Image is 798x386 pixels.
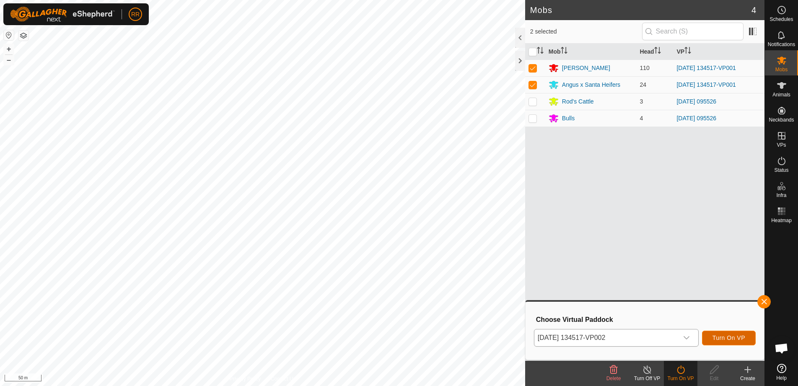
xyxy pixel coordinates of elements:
[678,329,695,346] div: dropdown trigger
[776,376,787,381] span: Help
[562,97,594,106] div: Rod's Cattle
[4,55,14,65] button: –
[642,23,744,40] input: Search (S)
[530,27,642,36] span: 2 selected
[769,336,794,361] a: Open chat
[772,92,790,97] span: Animals
[630,375,664,382] div: Turn Off VP
[776,193,786,198] span: Infra
[673,44,764,60] th: VP
[751,4,756,16] span: 4
[777,142,786,148] span: VPs
[769,117,794,122] span: Neckbands
[654,48,661,55] p-sorticon: Activate to sort
[271,375,295,383] a: Contact Us
[636,44,673,60] th: Head
[775,67,788,72] span: Mobs
[18,31,28,41] button: Map Layers
[4,30,14,40] button: Reset Map
[640,98,643,105] span: 3
[697,375,731,382] div: Edit
[536,316,756,324] h3: Choose Virtual Paddock
[640,65,649,71] span: 110
[684,48,691,55] p-sorticon: Activate to sort
[606,376,621,381] span: Delete
[765,360,798,384] a: Help
[562,64,610,73] div: [PERSON_NAME]
[640,115,643,122] span: 4
[676,98,716,105] a: [DATE] 095526
[534,329,678,346] span: 2025-08-22 134517-VP002
[10,7,115,22] img: Gallagher Logo
[229,375,261,383] a: Privacy Policy
[702,331,756,345] button: Turn On VP
[676,81,736,88] a: [DATE] 134517-VP001
[676,115,716,122] a: [DATE] 095526
[561,48,567,55] p-sorticon: Activate to sort
[771,218,792,223] span: Heatmap
[712,334,745,341] span: Turn On VP
[731,375,764,382] div: Create
[537,48,544,55] p-sorticon: Activate to sort
[4,44,14,54] button: +
[676,65,736,71] a: [DATE] 134517-VP001
[664,375,697,382] div: Turn On VP
[562,114,575,123] div: Bulls
[774,168,788,173] span: Status
[640,81,646,88] span: 24
[545,44,637,60] th: Mob
[769,17,793,22] span: Schedules
[530,5,751,15] h2: Mobs
[131,10,140,19] span: RR
[768,42,795,47] span: Notifications
[562,80,620,89] div: Angus x Santa Heifers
